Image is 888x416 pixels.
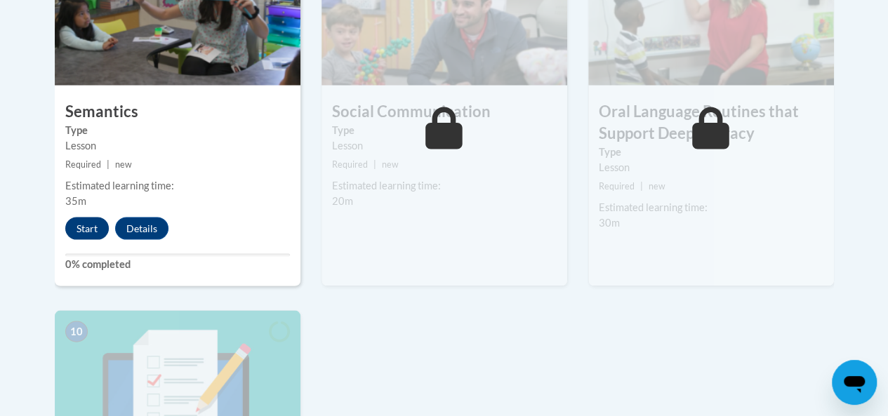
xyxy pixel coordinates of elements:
div: Estimated learning time: [332,178,557,194]
label: Type [65,123,290,138]
span: new [115,159,132,170]
span: 10 [65,321,88,342]
span: Required [599,181,635,192]
span: 35m [65,195,86,207]
button: Start [65,217,109,240]
span: | [373,159,376,170]
span: 30m [599,217,620,229]
label: Type [599,145,823,160]
div: Lesson [65,138,290,154]
span: 20m [332,195,353,207]
h3: Semantics [55,101,300,123]
span: | [107,159,110,170]
div: Estimated learning time: [65,178,290,194]
div: Estimated learning time: [599,200,823,215]
button: Details [115,217,168,240]
span: Required [65,159,101,170]
span: | [640,181,643,192]
h3: Oral Language Routines that Support Deep Literacy [588,101,834,145]
span: Required [332,159,368,170]
div: Lesson [332,138,557,154]
label: Type [332,123,557,138]
div: Lesson [599,160,823,175]
span: new [382,159,399,170]
span: new [649,181,665,192]
label: 0% completed [65,257,290,272]
iframe: Button to launch messaging window [832,360,877,405]
h3: Social Communication [322,101,567,123]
